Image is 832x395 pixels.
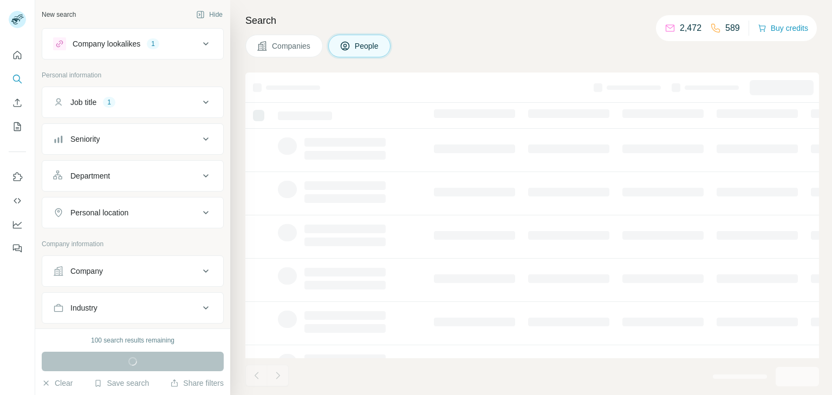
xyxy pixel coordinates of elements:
[42,378,73,389] button: Clear
[42,70,224,80] p: Personal information
[42,258,223,284] button: Company
[272,41,311,51] span: Companies
[73,38,140,49] div: Company lookalikes
[9,45,26,65] button: Quick start
[42,295,223,321] button: Industry
[9,167,26,187] button: Use Surfe on LinkedIn
[70,302,97,313] div: Industry
[103,97,115,107] div: 1
[9,117,26,136] button: My lists
[758,21,808,36] button: Buy credits
[42,10,76,19] div: New search
[42,239,224,249] p: Company information
[42,126,223,152] button: Seniority
[70,170,110,181] div: Department
[42,89,223,115] button: Job title1
[94,378,149,389] button: Save search
[188,6,230,23] button: Hide
[42,31,223,57] button: Company lookalikes1
[9,69,26,89] button: Search
[70,266,103,276] div: Company
[70,207,128,218] div: Personal location
[725,22,740,35] p: 589
[355,41,380,51] span: People
[91,335,174,345] div: 100 search results remaining
[9,239,26,258] button: Feedback
[42,200,223,226] button: Personal location
[170,378,224,389] button: Share filters
[245,13,819,28] h4: Search
[70,134,100,144] div: Seniority
[9,215,26,234] button: Dashboard
[147,39,159,49] div: 1
[9,93,26,113] button: Enrich CSV
[680,22,701,35] p: 2,472
[42,163,223,189] button: Department
[70,97,96,108] div: Job title
[9,191,26,210] button: Use Surfe API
